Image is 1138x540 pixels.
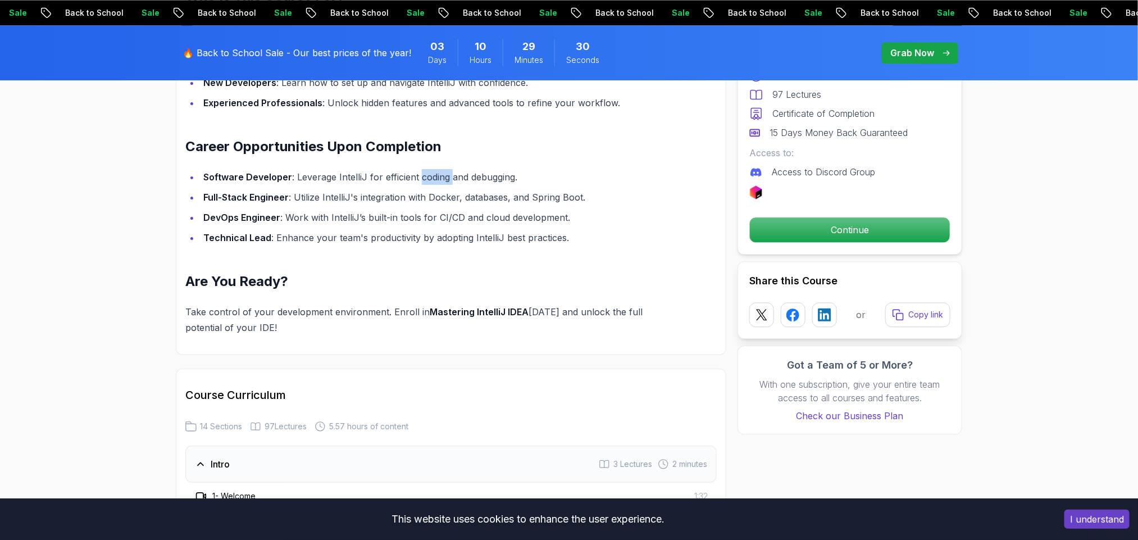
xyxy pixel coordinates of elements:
div: This website uses cookies to enhance the user experience. [8,507,1048,532]
p: Back to School [189,7,265,19]
h3: 1 - Welcome [212,491,256,502]
p: Access to: [749,146,950,160]
p: Back to School [586,7,663,19]
button: Continue [749,217,950,243]
a: Check our Business Plan [749,409,950,423]
p: Sale [133,7,169,19]
li: : Learn how to set up and navigate IntelliJ with confidence. [200,75,663,90]
span: 2 minutes [672,459,707,470]
span: 29 Minutes [522,39,535,55]
span: Hours [470,55,491,66]
strong: Software Developer [203,171,292,183]
li: : Utilize IntelliJ's integration with Docker, databases, and Spring Boot. [200,189,663,205]
button: Copy link [885,302,950,327]
p: 15 Days Money Back Guaranteed [770,126,908,139]
strong: Full-Stack Engineer [203,192,289,203]
span: 1:32 [694,491,708,502]
img: jetbrains logo [749,185,763,199]
p: Back to School [56,7,133,19]
p: Sale [1060,7,1096,19]
p: Sale [530,7,566,19]
p: Sale [398,7,434,19]
p: Access to Discord Group [772,165,875,179]
span: 3 Days [430,39,444,55]
h3: Got a Team of 5 or More? [749,357,950,373]
h2: Course Curriculum [185,387,717,403]
p: Back to School [719,7,795,19]
p: 97 Lectures [772,88,821,101]
strong: Experienced Professionals [203,97,322,108]
li: : Leverage IntelliJ for efficient coding and debugging. [200,169,663,185]
span: Seconds [566,55,599,66]
p: Back to School [984,7,1060,19]
span: 97 Lectures [265,421,307,432]
strong: Mastering IntelliJ IDEA [430,306,529,317]
span: Days [428,55,447,66]
h2: Share this Course [749,273,950,289]
p: Back to School [321,7,398,19]
span: 5.57 hours of content [329,421,408,432]
p: Sale [265,7,301,19]
strong: Technical Lead [203,232,271,243]
p: With one subscription, give your entire team access to all courses and features. [749,378,950,405]
span: 14 Sections [200,421,242,432]
span: 3 Lectures [613,459,652,470]
p: Copy link [908,309,943,320]
p: Certificate of Completion [772,107,875,120]
h2: Career Opportunities Upon Completion [185,138,663,156]
p: or [857,308,866,321]
strong: New Developers [203,77,276,88]
p: Grab Now [890,46,934,60]
li: : Unlock hidden features and advanced tools to refine your workflow. [200,95,663,111]
button: Accept cookies [1064,510,1130,529]
p: Back to School [852,7,928,19]
p: Continue [750,217,950,242]
p: 🔥 Back to School Sale - Our best prices of the year! [183,46,411,60]
p: Sale [928,7,964,19]
strong: DevOps Engineer [203,212,280,223]
li: : Work with IntelliJ’s built-in tools for CI/CD and cloud development. [200,210,663,225]
h2: Are You Ready? [185,273,663,291]
li: : Enhance your team's productivity by adopting IntelliJ best practices. [200,230,663,246]
span: 10 Hours [475,39,486,55]
p: Back to School [454,7,530,19]
p: Sale [663,7,699,19]
p: Sale [795,7,831,19]
h3: Intro [211,457,230,471]
p: Take control of your development environment. Enroll in [DATE] and unlock the full potential of y... [185,304,663,335]
span: 30 Seconds [576,39,590,55]
button: Intro3 Lectures 2 minutes [185,446,717,483]
span: Minutes [515,55,543,66]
